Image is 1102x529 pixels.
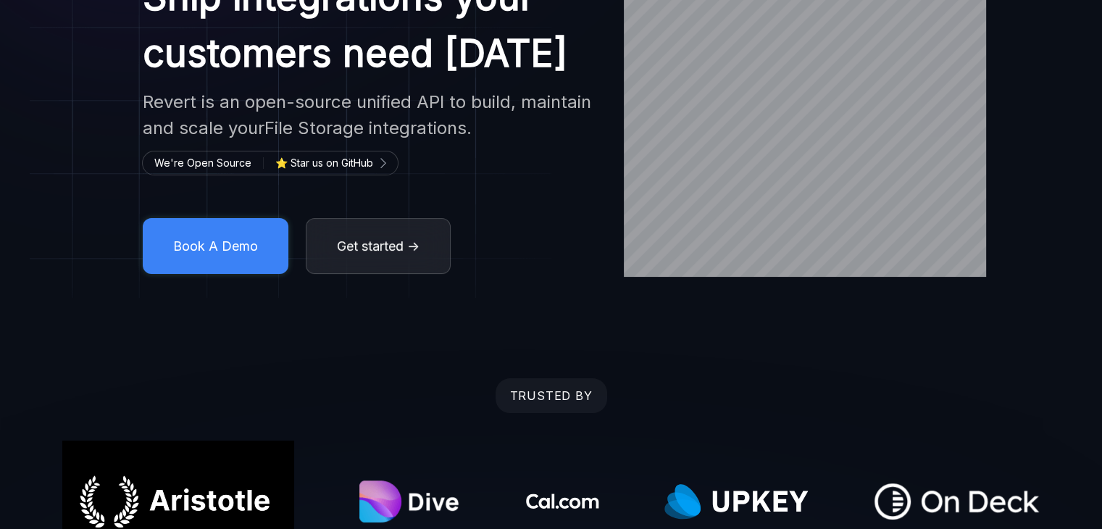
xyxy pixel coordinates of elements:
img: Dive [359,480,461,522]
span: File Storage [264,117,364,138]
div: TRUSTED BY [496,378,607,413]
h2: Revert is an open-source unified API to build, maintain and scale your integrations. [143,89,598,141]
img: Cal.com logo [526,493,599,509]
button: Get started → [306,218,451,274]
img: OnDeck [874,483,1040,520]
button: Book A Demo [143,218,288,274]
a: ⭐ Star us on GitHub [275,154,385,172]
